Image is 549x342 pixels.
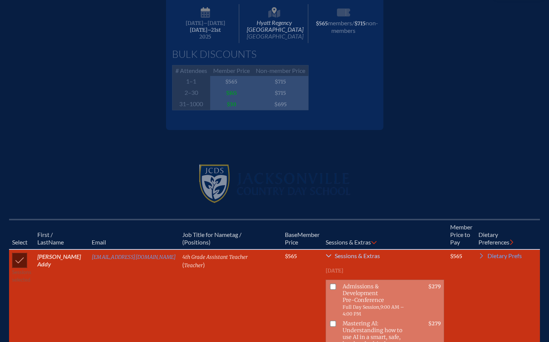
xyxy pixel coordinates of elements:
[190,27,221,33] span: [DATE]–⁠21st
[247,32,303,40] span: [GEOGRAPHIC_DATA]
[478,231,509,246] span: ary Preferences
[172,99,210,110] span: 31–1000
[323,220,447,249] th: Sessions & Extras
[326,268,343,274] span: [DATE]
[428,283,441,290] span: $279
[172,76,210,87] span: 1–1
[253,87,309,99] span: $715
[210,65,253,76] span: Member Price
[447,220,475,249] th: Member Price to Pay
[199,163,350,205] img: Jacksonville Country Day School
[253,65,309,76] span: Non-member Price
[487,253,522,259] span: Dietary Prefs
[37,238,48,246] span: Last
[450,253,462,260] span: $565
[326,253,444,262] a: Sessions & Extras
[331,19,378,34] span: non-members
[210,76,253,87] span: $565
[475,220,534,249] th: Diet
[34,220,89,249] th: Name
[37,231,53,238] span: First /
[92,254,176,260] a: [EMAIL_ADDRESS][DOMAIN_NAME]
[182,261,184,268] span: (
[328,19,352,26] span: members
[316,20,328,27] span: $565
[253,99,309,110] span: $695
[186,20,203,26] span: [DATE]
[343,304,380,310] span: Full Day Session,
[285,253,297,260] span: $565
[203,20,225,26] span: –[DATE]
[241,4,308,43] span: Hyatt Regency [GEOGRAPHIC_DATA]
[182,254,248,260] span: 4th Grade Assistant Teacher
[340,282,411,319] span: Admissions & Development Pre-Conference
[478,253,522,262] a: Dietary Prefs
[89,220,179,249] th: Email
[282,220,323,249] th: Memb
[210,87,253,99] span: $145
[285,231,297,238] span: Base
[285,238,298,246] span: Price
[178,34,233,40] span: 2025
[172,65,210,76] span: # Attendees
[352,19,354,26] span: /
[210,99,253,110] span: $30
[12,238,28,246] span: Select
[172,87,210,99] span: 2–30
[428,320,441,327] span: $279
[172,49,377,59] h1: Bulk Discounts
[184,262,203,269] span: Teacher
[314,231,320,238] span: er
[179,220,282,249] th: Job Title for Nametag / (Positions)
[335,253,380,259] span: Sessions & Extras
[253,76,309,87] span: $715
[203,261,205,268] span: )
[354,20,366,27] span: $715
